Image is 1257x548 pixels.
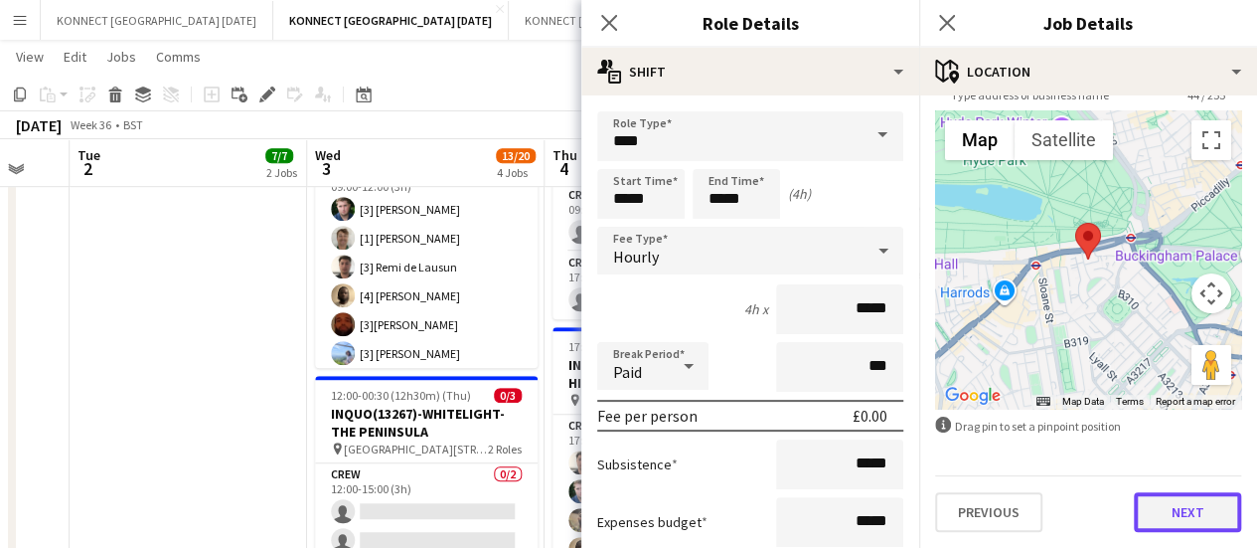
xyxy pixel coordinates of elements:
button: Keyboard shortcuts [1036,395,1050,409]
span: Hourly [613,247,659,267]
div: BST [123,117,143,132]
button: Previous [935,492,1042,532]
app-job-card: 09:30-20:00 (10h30m)0/2QUO13127-VEO EVENTS-THE GHERKIN The Gherkin2 RolesCrew1I0/109:30-12:30 (3h... [552,96,775,319]
button: KONNECT [GEOGRAPHIC_DATA] [DATE] [509,1,741,40]
span: 2 [75,157,100,180]
button: Show satellite imagery [1015,120,1113,160]
button: Map Data [1062,395,1104,409]
span: [GEOGRAPHIC_DATA][STREET_ADDRESS] [344,442,488,457]
a: Terms [1116,396,1144,407]
button: Next [1134,492,1241,532]
span: 13/20 [496,148,536,163]
div: Location [919,48,1257,95]
h3: Role Details [581,10,919,36]
img: Google [940,383,1006,409]
span: 0/3 [494,388,522,403]
a: Jobs [98,44,144,70]
span: 7/7 [265,148,293,163]
button: KONNECT [GEOGRAPHIC_DATA] [DATE] [41,1,273,40]
h3: Job Details [919,10,1257,36]
div: (4h) [788,185,811,203]
h3: INQUO(13267)-WHITELIGHT-THE PENINSULA [315,405,538,441]
span: Comms [156,48,201,66]
div: [DATE] [16,115,62,135]
a: View [8,44,52,70]
label: Subsistence [597,456,678,473]
span: Jobs [106,48,136,66]
app-card-role: Crew1I6/709:00-12:00 (3h)[3] [PERSON_NAME][1] [PERSON_NAME][3] Remi de Lausun[4] [PERSON_NAME][3]... [315,161,538,402]
a: Edit [56,44,94,70]
span: 4 [550,157,577,180]
span: Tue [78,146,100,164]
button: Map camera controls [1191,274,1231,313]
span: 17:00-23:00 (6h) [568,339,649,354]
span: Wed [315,146,341,164]
a: Open this area in Google Maps (opens a new window) [940,383,1006,409]
a: Comms [148,44,209,70]
span: View [16,48,44,66]
div: £0.00 [853,406,887,426]
span: 44 / 255 [1172,88,1241,102]
a: Report a map error [1156,396,1235,407]
span: 12:00-00:30 (12h30m) (Thu) [331,388,471,403]
div: Fee per person [597,406,698,426]
div: 4h x [744,300,768,318]
button: KONNECT [GEOGRAPHIC_DATA] [DATE] [273,1,509,40]
app-card-role: Crew1I0/109:30-12:30 (3h) [552,184,775,252]
span: Type address or business name [935,88,1125,102]
span: Paid [613,362,642,382]
div: Drag pin to set a pinpoint position [935,417,1241,436]
button: Toggle fullscreen view [1191,120,1231,160]
div: 2 Jobs [266,165,297,180]
span: 2 Roles [488,442,522,457]
span: 3 [312,157,341,180]
span: Week 36 [66,117,115,132]
app-job-card: 09:00-18:00 (9h)13/14QUO13206-FIREBIRD-[GEOGRAPHIC_DATA] OLYMPIA [GEOGRAPHIC_DATA]4 RolesCrew1I6/... [315,74,538,368]
label: Expenses budget [597,513,707,531]
h3: INQUO(13201)-EVENT PROP HIRE-INTERCONTINENTAL O2 [552,356,775,392]
span: Edit [64,48,86,66]
app-card-role: Crew1I0/117:00-20:00 (3h) [552,252,775,319]
div: 4 Jobs [497,165,535,180]
button: Show street map [945,120,1015,160]
button: Drag Pegman onto the map to open Street View [1191,345,1231,385]
div: Shift [581,48,919,95]
span: Thu [552,146,577,164]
